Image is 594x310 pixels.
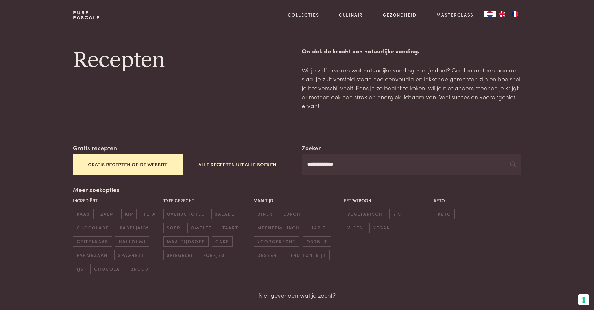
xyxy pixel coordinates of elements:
a: NL [484,11,496,17]
span: spaghetti [114,250,150,260]
p: Niet gevonden wat je zocht? [258,291,336,300]
span: lunch [280,209,304,219]
span: fruitontbijt [287,250,330,260]
span: omelet [187,223,215,233]
a: Masterclass [437,12,474,18]
button: Uw voorkeuren voor toestemming voor trackingtechnologieën [578,294,589,305]
span: meeneemlunch [254,223,303,233]
span: cake [212,236,233,247]
span: taart [219,223,242,233]
span: soep [163,223,184,233]
span: vis [389,209,405,219]
span: zalm [97,209,118,219]
span: diner [254,209,276,219]
span: voorgerecht [254,236,299,247]
p: Maaltijd [254,197,340,204]
span: ontbijt [303,236,331,247]
span: geitenkaas [73,236,112,247]
span: brood [127,264,152,274]
strong: Ontdek de kracht van natuurlijke voeding. [302,47,419,55]
button: Alle recepten uit alle boeken [182,154,292,175]
span: vlees [344,223,366,233]
span: kip [121,209,137,219]
span: dessert [254,250,283,260]
a: Gezondheid [383,12,417,18]
span: keto [434,209,455,219]
label: Zoeken [302,143,322,152]
button: Gratis recepten op de website [73,154,182,175]
span: kabeljauw [116,223,152,233]
span: ovenschotel [163,209,208,219]
a: FR [509,11,521,17]
span: salade [211,209,238,219]
span: chocola [90,264,123,274]
span: spiegelei [163,250,196,260]
a: PurePascale [73,10,100,20]
a: Collecties [288,12,319,18]
div: Language [484,11,496,17]
p: Eetpatroon [344,197,431,204]
p: Keto [434,197,521,204]
p: Wil je zelf ervaren wat natuurlijke voeding met je doet? Ga dan meteen aan de slag. Je zult verst... [302,66,521,110]
span: vegan [369,223,394,233]
aside: Language selected: Nederlands [484,11,521,17]
span: kaas [73,209,93,219]
label: Gratis recepten [73,143,117,152]
span: hapje [307,223,329,233]
span: ijs [73,264,87,274]
p: Type gerecht [163,197,250,204]
span: parmezaan [73,250,111,260]
a: Culinair [339,12,363,18]
span: chocolade [73,223,113,233]
h1: Recepten [73,47,292,75]
p: Ingrediënt [73,197,160,204]
span: vegetarisch [344,209,386,219]
a: EN [496,11,509,17]
span: koekjes [200,250,228,260]
ul: Language list [496,11,521,17]
span: halloumi [115,236,149,247]
span: maaltijdsoep [163,236,209,247]
span: feta [140,209,159,219]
